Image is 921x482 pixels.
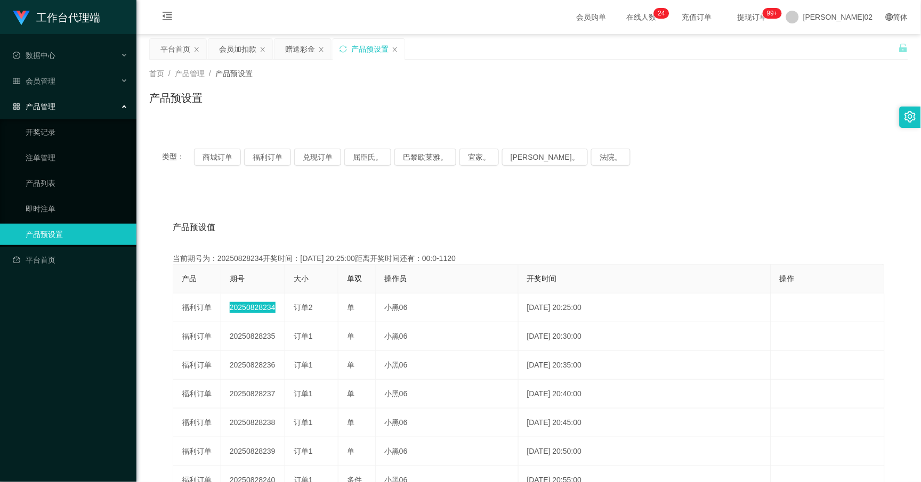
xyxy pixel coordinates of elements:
[230,274,245,283] span: 期号
[26,147,128,168] a: 注单管理
[682,13,712,21] font: 充值订单
[26,224,128,245] a: 产品预设置
[173,253,885,264] div: 当前期号为：20250828234开奖时间：[DATE] 20:25:00距离开奖时间还有：00:0-1120
[219,39,256,59] div: 会员加扣款
[519,322,771,351] td: [DATE] 20:30:00
[294,389,313,398] span: 订单1
[26,102,55,111] font: 产品管理
[661,8,665,19] p: 4
[168,69,171,78] span: /
[376,409,519,437] td: 小黑06
[886,13,893,21] i: 图标： global
[13,11,30,26] img: logo.9652507e.png
[340,45,347,53] i: 图标： 同步
[221,322,285,351] td: 20250828235
[347,447,354,455] span: 单
[519,351,771,380] td: [DATE] 20:35:00
[376,437,519,466] td: 小黑06
[780,274,795,283] span: 操作
[351,39,389,59] div: 产品预设置
[194,149,241,166] button: 商城订单
[160,39,190,59] div: 平台首页
[13,77,20,85] i: 图标： table
[13,103,20,110] i: 图标： AppStore-O
[13,249,128,271] a: 图标： 仪表板平台首页
[527,274,557,283] span: 开奖时间
[459,149,499,166] button: 宜家。
[173,351,221,380] td: 福利订单
[294,361,313,369] span: 订单1
[347,389,354,398] span: 单
[244,149,291,166] button: 福利订单
[763,8,782,19] sup: 999
[13,52,20,59] i: 图标： check-circle-o
[318,46,325,53] i: 图标： 关闭
[285,39,315,59] div: 赠送彩金
[591,149,631,166] button: 法院。
[384,274,407,283] span: 操作员
[26,121,128,143] a: 开奖记录
[173,409,221,437] td: 福利订单
[904,111,916,122] i: 图标： 设置
[392,46,398,53] i: 图标： 关闭
[294,332,313,340] span: 订单1
[394,149,456,166] button: 巴黎欧莱雅。
[294,149,341,166] button: 兑现订单
[347,361,354,369] span: 单
[658,8,662,19] p: 2
[376,322,519,351] td: 小黑06
[519,409,771,437] td: [DATE] 20:45:00
[26,77,55,85] font: 会员管理
[182,274,197,283] span: 产品
[221,380,285,409] td: 20250828237
[215,69,253,78] span: 产品预设置
[173,437,221,466] td: 福利订单
[519,380,771,409] td: [DATE] 20:40:00
[654,8,669,19] sup: 24
[221,293,285,322] td: 20250828234
[26,173,128,194] a: 产品列表
[294,303,313,312] span: 订单2
[26,198,128,219] a: 即时注单
[294,447,313,455] span: 订单1
[149,90,203,106] h1: 产品预设置
[13,13,100,21] a: 工作台代理端
[347,332,354,340] span: 单
[26,51,55,60] font: 数据中心
[149,1,185,35] i: 图标： menu-fold
[502,149,588,166] button: [PERSON_NAME]。
[193,46,200,53] i: 图标： 关闭
[626,13,656,21] font: 在线人数
[173,380,221,409] td: 福利订单
[376,351,519,380] td: 小黑06
[175,69,205,78] span: 产品管理
[173,293,221,322] td: 福利订单
[173,322,221,351] td: 福利订单
[209,69,211,78] span: /
[899,43,908,53] i: 图标： 解锁
[347,418,354,427] span: 单
[221,409,285,437] td: 20250828238
[294,274,309,283] span: 大小
[344,149,391,166] button: 屈臣氏。
[376,293,519,322] td: 小黑06
[347,274,362,283] span: 单双
[893,13,908,21] font: 简体
[260,46,266,53] i: 图标： 关闭
[737,13,767,21] font: 提现订单
[162,149,194,166] span: 类型：
[173,221,215,234] span: 产品预设值
[294,418,313,427] span: 订单1
[36,1,100,35] h1: 工作台代理端
[221,437,285,466] td: 20250828239
[376,380,519,409] td: 小黑06
[519,293,771,322] td: [DATE] 20:25:00
[519,437,771,466] td: [DATE] 20:50:00
[149,69,164,78] span: 首页
[221,351,285,380] td: 20250828236
[347,303,354,312] span: 单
